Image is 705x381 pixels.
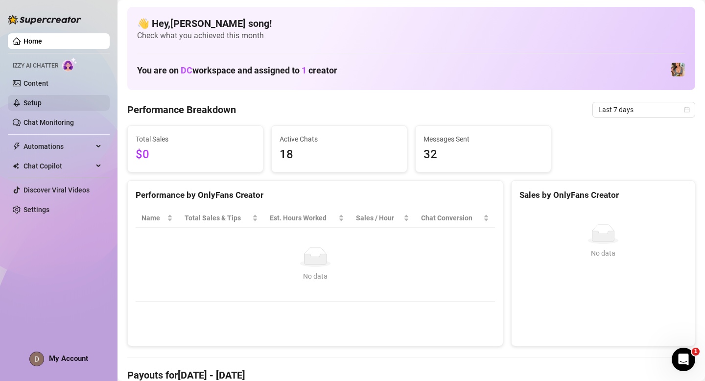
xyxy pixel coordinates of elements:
div: No data [523,248,683,259]
div: No data [145,271,485,282]
span: Messages Sent [423,134,543,144]
a: Home [23,37,42,45]
iframe: Intercom live chat [672,348,695,371]
h1: You are on workspace and assigned to creator [137,65,337,76]
span: Active Chats [280,134,399,144]
a: Discover Viral Videos [23,186,90,194]
a: Content [23,79,48,87]
img: Linda [671,63,685,76]
span: Total Sales [136,134,255,144]
span: 32 [423,145,543,164]
span: calendar [684,107,690,113]
span: Total Sales & Tips [185,213,250,223]
span: Sales / Hour [356,213,401,223]
a: Setup [23,99,42,107]
h4: 👋 Hey, [PERSON_NAME] song ! [137,17,685,30]
div: Performance by OnlyFans Creator [136,189,495,202]
a: Settings [23,206,49,214]
img: Chat Copilot [13,163,19,169]
th: Chat Conversion [415,209,495,228]
span: Chat Copilot [23,158,93,174]
span: Chat Conversion [421,213,481,223]
span: Name [141,213,165,223]
span: Automations [23,139,93,154]
h4: Performance Breakdown [127,103,236,117]
img: ACg8ocJCotBi0pvtxZ3nF4oSyi_vljfm4I8UANH3dzW_95Be_IOL-A=s96-c [30,352,44,366]
span: $0 [136,145,255,164]
th: Total Sales & Tips [179,209,264,228]
span: 18 [280,145,399,164]
img: AI Chatter [62,57,77,71]
a: Chat Monitoring [23,119,74,126]
div: Est. Hours Worked [270,213,336,223]
span: 1 [302,65,306,75]
span: 1 [692,348,700,356]
th: Name [136,209,179,228]
span: DC [181,65,192,75]
span: My Account [49,354,88,363]
img: logo-BBDzfeDw.svg [8,15,81,24]
span: thunderbolt [13,143,21,150]
span: Izzy AI Chatter [13,61,58,71]
span: Last 7 days [598,102,689,117]
span: Check what you achieved this month [137,30,685,41]
th: Sales / Hour [350,209,415,228]
div: Sales by OnlyFans Creator [519,189,687,202]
